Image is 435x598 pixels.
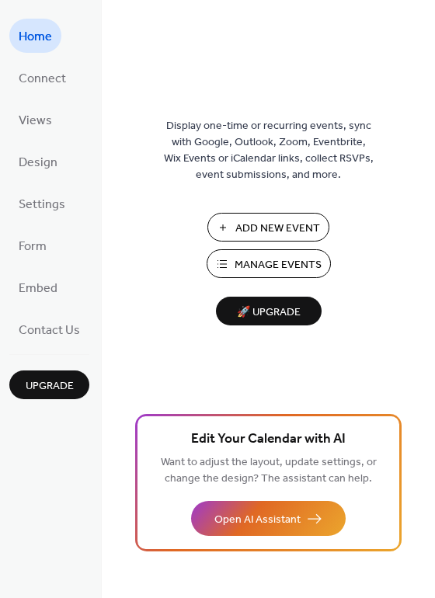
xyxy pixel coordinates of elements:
span: Add New Event [235,221,320,237]
span: Embed [19,276,57,301]
span: Design [19,151,57,176]
span: 🚀 Upgrade [225,302,312,323]
span: Form [19,235,47,259]
span: Settings [19,193,65,217]
span: Upgrade [26,378,74,395]
button: Add New Event [207,213,329,242]
span: Manage Events [235,257,322,273]
button: Upgrade [9,370,89,399]
span: Contact Us [19,318,80,343]
span: Edit Your Calendar with AI [191,429,346,450]
button: 🚀 Upgrade [216,297,322,325]
a: Embed [9,270,67,304]
a: Connect [9,61,75,95]
span: Open AI Assistant [214,512,301,528]
a: Design [9,144,67,179]
button: Open AI Assistant [191,501,346,536]
span: Home [19,25,52,50]
a: Views [9,103,61,137]
span: Connect [19,67,66,92]
span: Want to adjust the layout, update settings, or change the design? The assistant can help. [161,452,377,489]
a: Home [9,19,61,53]
a: Contact Us [9,312,89,346]
button: Manage Events [207,249,331,278]
a: Settings [9,186,75,221]
span: Display one-time or recurring events, sync with Google, Outlook, Zoom, Eventbrite, Wix Events or ... [164,118,374,183]
a: Form [9,228,56,262]
span: Views [19,109,52,134]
